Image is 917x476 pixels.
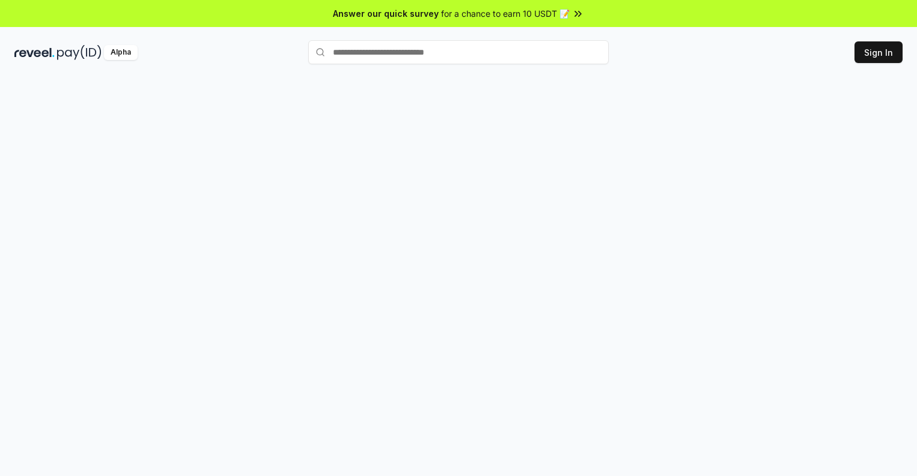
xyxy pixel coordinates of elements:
[441,7,570,20] span: for a chance to earn 10 USDT 📝
[333,7,439,20] span: Answer our quick survey
[14,45,55,60] img: reveel_dark
[104,45,138,60] div: Alpha
[855,41,903,63] button: Sign In
[57,45,102,60] img: pay_id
